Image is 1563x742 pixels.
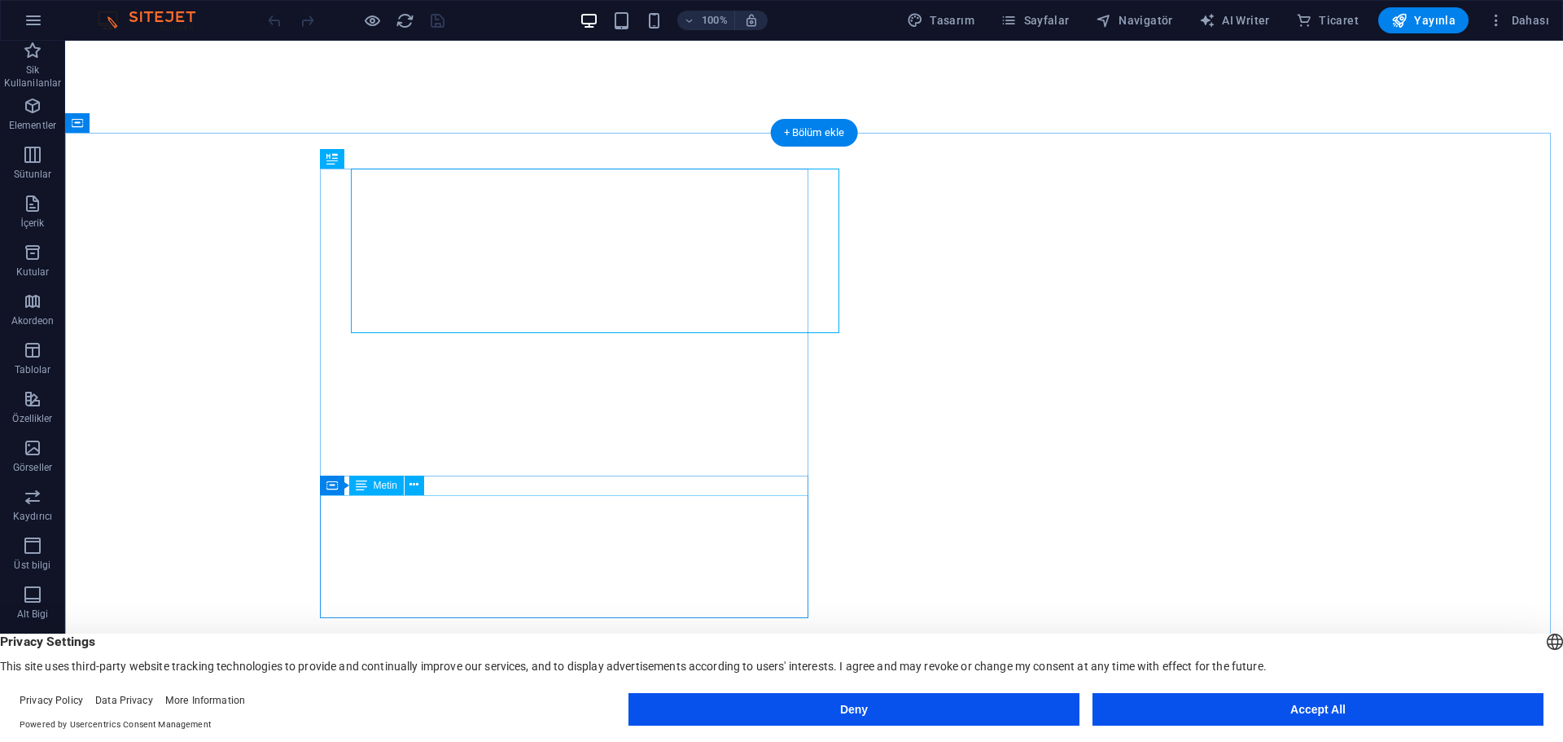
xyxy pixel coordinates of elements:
[1378,7,1469,33] button: Yayınla
[1193,7,1276,33] button: AI Writer
[994,7,1076,33] button: Sayfalar
[1199,12,1270,29] span: AI Writer
[907,12,974,29] span: Tasarım
[1000,12,1070,29] span: Sayfalar
[396,11,414,30] i: Sayfayı yeniden yükleyin
[362,11,382,30] button: Ön izleme modundan çıkıp düzenlemeye devam etmek için buraya tıklayın
[900,7,981,33] div: Tasarım (Ctrl+Alt+Y)
[16,266,50,279] p: Kutular
[13,461,52,474] p: Görseller
[771,119,858,147] div: + Bölüm ekle
[900,7,981,33] button: Tasarım
[15,363,51,376] p: Tablolar
[1089,7,1180,33] button: Navigatör
[14,168,52,181] p: Sütunlar
[1289,7,1365,33] button: Ticaret
[11,314,55,327] p: Akordeon
[1482,7,1556,33] button: Dahası
[744,13,759,28] i: Yeniden boyutlandırmada yakınlaştırma düzeyini seçilen cihaza uyacak şekilde otomatik olarak ayarla.
[1488,12,1549,29] span: Dahası
[13,510,52,523] p: Kaydırıcı
[14,559,50,572] p: Üst bilgi
[374,481,397,490] span: Metin
[702,11,728,30] h6: 100%
[9,119,56,132] p: Elementler
[1096,12,1173,29] span: Navigatör
[17,608,49,621] p: Alt Bigi
[20,217,44,230] p: İçerik
[12,412,52,425] p: Özellikler
[677,11,735,30] button: 100%
[395,11,414,30] button: reload
[1296,12,1359,29] span: Ticaret
[1391,12,1456,29] span: Yayınla
[94,11,216,30] img: Editor Logo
